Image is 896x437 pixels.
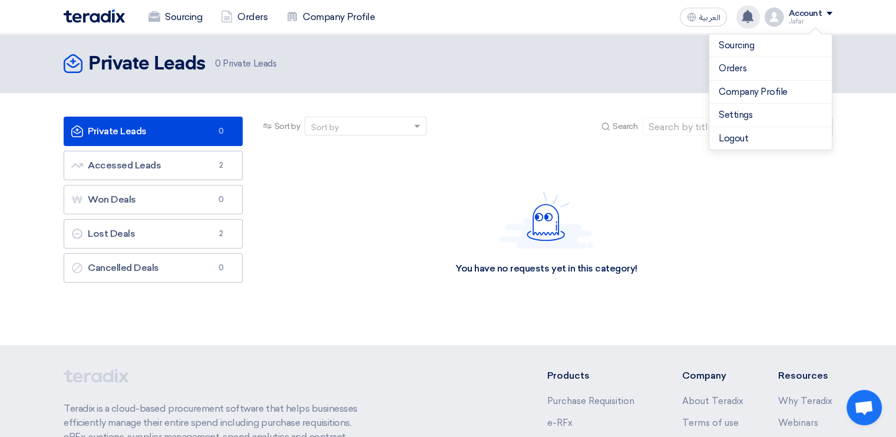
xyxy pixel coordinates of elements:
li: Logout [709,127,832,150]
input: Search by title or reference number [642,118,807,135]
a: Cancelled Deals0 [64,253,243,283]
div: Jafar [788,18,832,25]
a: Webinars [778,418,818,428]
a: About Teradix [682,396,743,406]
a: Why Teradix [778,396,832,406]
span: Sort by [275,120,300,133]
a: Company Profile [719,85,822,99]
a: Company Profile [277,4,384,30]
li: Company [682,369,743,383]
span: العربية [699,14,720,22]
span: 2 [214,160,228,171]
div: Sort by [311,121,339,134]
button: العربية [680,8,727,27]
span: Search [613,120,637,133]
a: Won Deals0 [64,185,243,214]
span: 0 [214,125,228,137]
span: Private Leads [215,57,276,71]
div: دردشة مفتوحة [847,390,882,425]
a: Terms of use [682,418,738,428]
span: 0 [215,58,221,69]
div: Account [788,9,822,19]
a: Accessed Leads2 [64,151,243,180]
a: Lost Deals2 [64,219,243,249]
a: Sourcing [719,39,822,52]
span: 0 [214,194,228,206]
a: e-RFx [547,418,573,428]
img: profile_test.png [765,8,783,27]
a: Private Leads0 [64,117,243,146]
h2: Private Leads [88,52,206,76]
a: Orders [211,4,277,30]
span: 0 [214,262,228,274]
a: Orders [719,62,822,75]
a: Purchase Requisition [547,396,634,406]
span: 2 [214,228,228,240]
li: Products [547,369,647,383]
li: Resources [778,369,832,383]
div: You have no requests yet in this category! [455,263,637,275]
a: Settings [719,108,822,122]
a: Sourcing [139,4,211,30]
img: Hello [499,191,593,249]
img: Teradix logo [64,9,125,23]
